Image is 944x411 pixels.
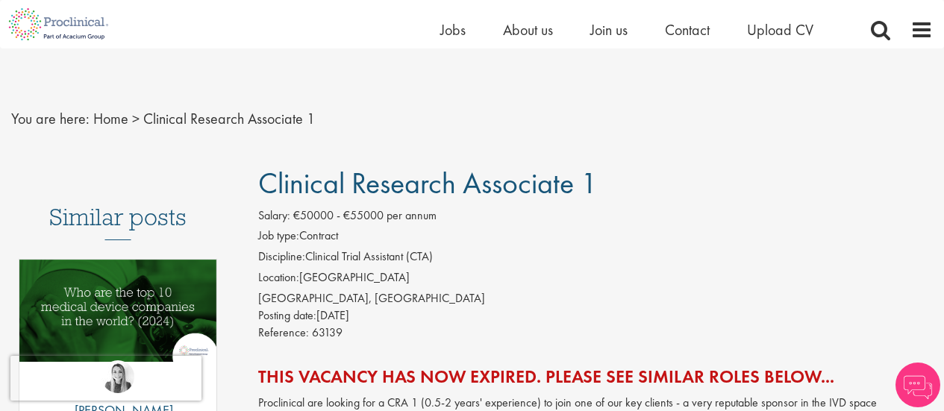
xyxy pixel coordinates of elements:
[665,20,710,40] a: Contact
[258,269,933,290] li: [GEOGRAPHIC_DATA]
[747,20,813,40] a: Upload CV
[143,109,315,128] span: Clinical Research Associate 1
[312,324,343,340] span: 63139
[258,228,299,245] label: Job type:
[19,260,216,362] img: Top 10 Medical Device Companies 2024
[258,164,598,202] span: Clinical Research Associate 1
[258,324,309,342] label: Reference:
[258,307,316,323] span: Posting date:
[10,356,201,401] iframe: reCAPTCHA
[503,20,553,40] a: About us
[258,367,933,386] h2: This vacancy has now expired. Please see similar roles below...
[590,20,628,40] a: Join us
[895,363,940,407] img: Chatbot
[440,20,466,40] a: Jobs
[258,248,933,269] li: Clinical Trial Assistant (CTA)
[93,109,128,128] a: breadcrumb link
[258,290,933,307] div: [GEOGRAPHIC_DATA], [GEOGRAPHIC_DATA]
[258,307,933,324] div: [DATE]
[258,207,290,225] label: Salary:
[293,207,437,223] span: €50000 - €55000 per annum
[258,269,299,286] label: Location:
[19,260,216,392] a: Link to a post
[132,109,140,128] span: >
[258,228,933,248] li: Contract
[11,109,90,128] span: You are here:
[258,248,305,266] label: Discipline:
[49,204,187,240] h3: Similar posts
